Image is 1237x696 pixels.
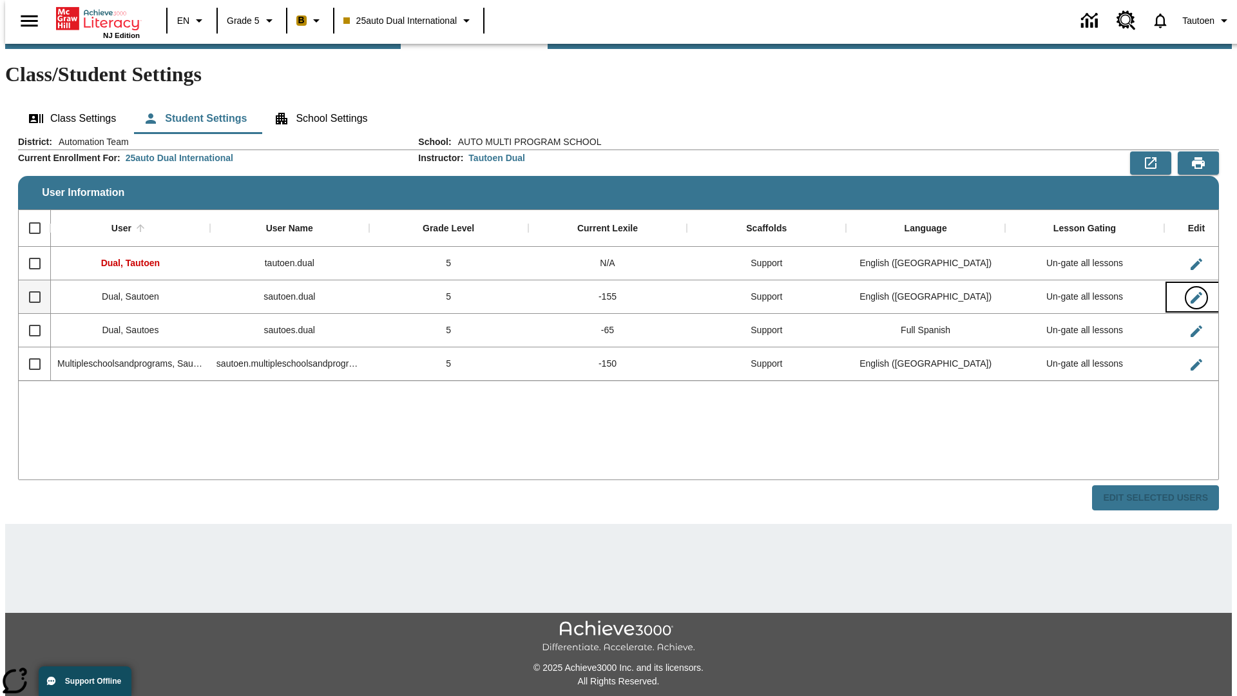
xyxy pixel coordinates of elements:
[18,135,1219,511] div: User Information
[266,223,313,235] div: User Name
[1184,318,1209,344] button: Edit User
[846,314,1005,347] div: Full Spanish
[18,153,120,164] h2: Current Enrollment For :
[126,151,233,164] div: 25auto Dual International
[56,6,140,32] a: Home
[846,247,1005,280] div: English (US)
[111,223,131,235] div: User
[452,135,602,148] span: AUTO MULTI PROGRAM SCHOOL
[39,666,131,696] button: Support Offline
[210,280,369,314] div: sautoen.dual
[1182,14,1214,28] span: Tautoen
[1184,285,1209,311] button: Edit User
[687,347,846,381] div: Support
[102,325,158,335] span: Dual, Sautoes
[1005,347,1164,381] div: Un-gate all lessons
[846,280,1005,314] div: English (US)
[227,14,260,28] span: Grade 5
[687,247,846,280] div: Support
[369,247,528,280] div: 5
[528,247,687,280] div: N/A
[177,14,189,28] span: EN
[369,314,528,347] div: 5
[5,661,1232,675] p: © 2025 Achieve3000 Inc. and its licensors.
[369,280,528,314] div: 5
[1005,314,1164,347] div: Un-gate all lessons
[577,223,638,235] div: Current Lexile
[57,358,211,369] span: Multipleschoolsandprograms, Sautoen
[746,223,787,235] div: Scaffolds
[1184,352,1209,378] button: Edit User
[171,9,213,32] button: Language: EN, Select a language
[133,103,257,134] button: Student Settings
[1144,4,1177,37] a: Notifications
[18,103,1219,134] div: Class/Student Settings
[343,14,457,28] span: 25auto Dual International
[298,12,305,28] span: B
[369,347,528,381] div: 5
[418,137,451,148] h2: School :
[846,347,1005,381] div: English (US)
[418,153,463,164] h2: Instructor :
[103,32,140,39] span: NJ Edition
[210,347,369,381] div: sautoen.multipleschoolsandprograms
[210,314,369,347] div: sautoes.dual
[101,258,160,268] span: Dual, Tautoen
[1188,223,1205,235] div: Edit
[1005,280,1164,314] div: Un-gate all lessons
[56,5,140,39] div: Home
[5,63,1232,86] h1: Class/Student Settings
[423,223,474,235] div: Grade Level
[65,677,121,686] span: Support Offline
[1053,223,1116,235] div: Lesson Gating
[291,9,329,32] button: Boost Class color is peach. Change class color
[10,2,48,40] button: Open side menu
[528,314,687,347] div: -65
[102,291,159,302] span: Dual, Sautoen
[18,137,52,148] h2: District :
[528,347,687,381] div: -150
[1073,3,1109,39] a: Data Center
[52,135,129,148] span: Automation Team
[338,9,479,32] button: Class: 25auto Dual International, Select your class
[42,187,124,198] span: User Information
[528,280,687,314] div: -155
[687,280,846,314] div: Support
[5,675,1232,688] p: All Rights Reserved.
[264,103,378,134] button: School Settings
[210,247,369,280] div: tautoen.dual
[687,314,846,347] div: Support
[905,223,947,235] div: Language
[1178,151,1219,175] button: Print Preview
[1184,251,1209,277] button: Edit User
[222,9,282,32] button: Grade: Grade 5, Select a grade
[1005,247,1164,280] div: Un-gate all lessons
[468,151,525,164] div: Tautoen Dual
[542,621,695,653] img: Achieve3000 Differentiate Accelerate Achieve
[1109,3,1144,38] a: Resource Center, Will open in new tab
[1130,151,1171,175] button: Export to CSV
[1177,9,1237,32] button: Profile/Settings
[18,103,126,134] button: Class Settings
